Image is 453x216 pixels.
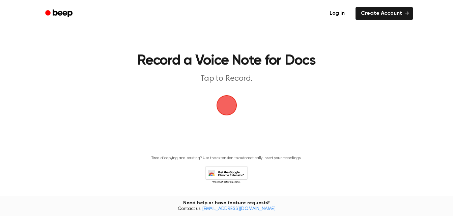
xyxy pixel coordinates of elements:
p: Tap to Record. [97,73,356,84]
img: Beep Logo [217,95,237,115]
a: Create Account [356,7,413,20]
a: Log in [323,6,351,21]
span: Contact us [4,206,449,212]
p: Tired of copying and pasting? Use the extension to automatically insert your recordings. [151,156,302,161]
a: Beep [40,7,79,20]
a: [EMAIL_ADDRESS][DOMAIN_NAME] [202,207,276,211]
h1: Record a Voice Note for Docs [73,54,380,68]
